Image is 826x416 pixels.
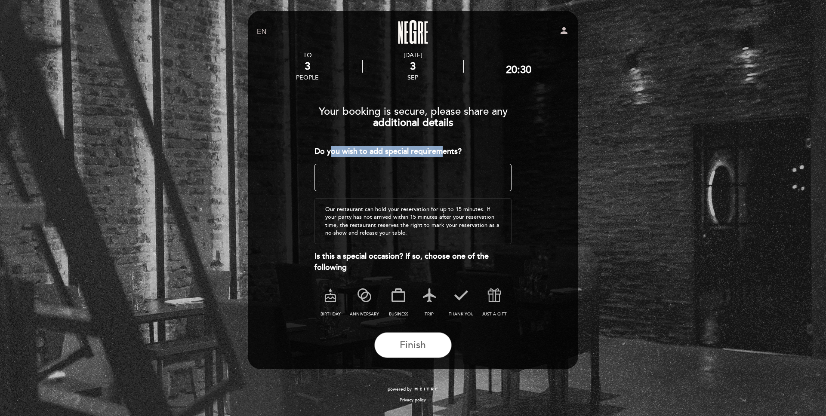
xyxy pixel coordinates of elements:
span: powered by [388,386,412,392]
div: Is this a special occasion? If so, choose one of the following [314,251,512,273]
span: anniversary [350,312,379,317]
button: person [559,25,569,39]
div: Sep [363,74,463,81]
div: 3 [296,60,319,73]
div: 20:30 [506,64,531,76]
span: just a gift [482,312,507,317]
span: trip [425,312,434,317]
span: business [389,312,408,317]
span: Finish [400,339,426,351]
span: Your booking is secure, please share any [319,105,508,118]
div: TO [296,52,319,59]
i: person [559,25,569,36]
img: MEITRE [414,387,438,392]
a: powered by [388,386,438,392]
b: additional details [373,116,453,129]
div: 3 [363,60,463,73]
div: Our restaurant can hold your reservation for up to 15 minutes. If your party has not arrived with... [314,198,512,244]
div: people [296,74,319,81]
a: Privacy policy [400,397,426,403]
div: Do you wish to add special requirements? [314,146,512,157]
button: Finish [374,332,452,358]
div: [DATE] [363,52,463,59]
span: birthday [321,312,341,317]
a: Negre Restaurante [359,20,467,44]
span: thank you [449,312,474,317]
